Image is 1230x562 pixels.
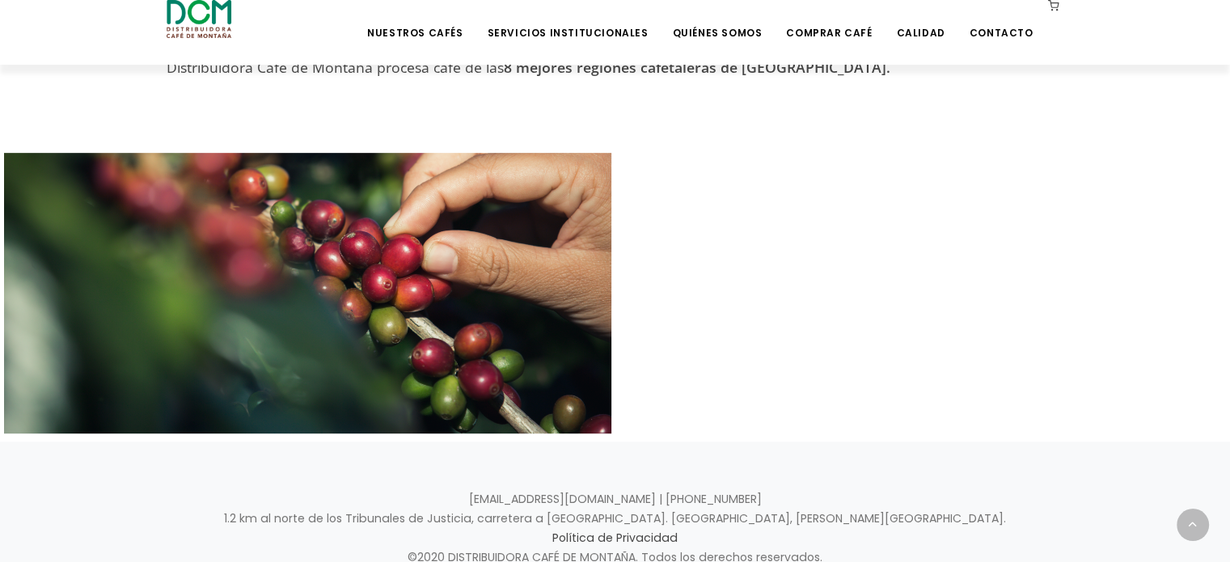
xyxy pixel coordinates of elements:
a: Política de Privacidad [552,530,678,546]
a: Quiénes Somos [662,2,771,40]
a: Calidad [886,2,954,40]
a: Nuestros Cafés [357,2,472,40]
strong: 8 mejores regiones cafetaleras de [GEOGRAPHIC_DATA]. [504,57,890,77]
a: Contacto [960,2,1043,40]
a: Servicios Institucionales [477,2,657,40]
a: Comprar Café [776,2,881,40]
span: Distribuidora Café de Montaña procesa café de las [167,57,890,77]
